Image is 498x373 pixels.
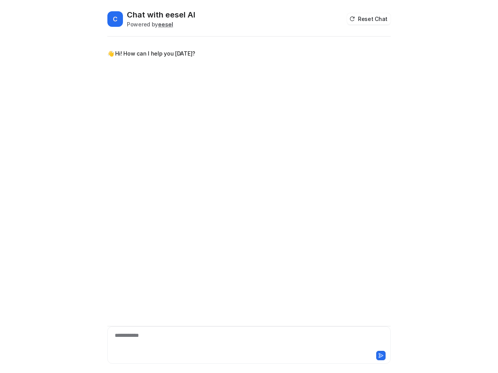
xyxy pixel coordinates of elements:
[347,13,391,24] button: Reset Chat
[127,20,195,28] div: Powered by
[127,9,195,20] h2: Chat with eesel AI
[107,11,123,27] span: C
[107,49,195,58] p: 👋 Hi! How can I help you [DATE]?
[158,21,173,28] b: eesel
